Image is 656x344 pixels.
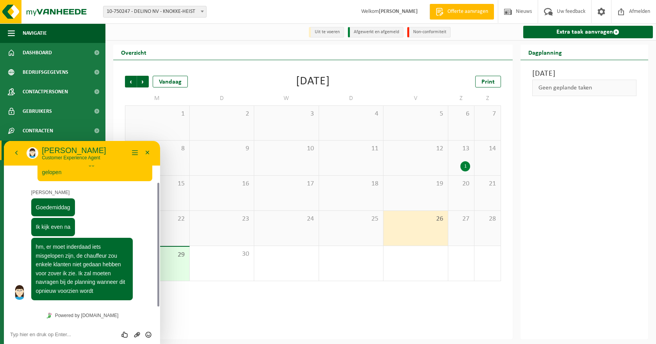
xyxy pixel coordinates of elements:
button: Emoji invoeren [139,190,150,198]
span: 13 [452,144,470,153]
span: 21 [478,180,496,188]
div: Vandaag [153,76,188,87]
span: 11 [323,144,380,153]
h3: [DATE] [532,68,637,80]
span: 25 [323,215,380,223]
span: Offerte aanvragen [446,8,490,16]
span: 5 [387,110,444,118]
span: Bedrijfsgegevens [23,62,68,82]
button: Upload bestand [127,190,139,198]
span: 9 [194,144,250,153]
span: 30 [194,250,250,258]
span: 18 [323,180,380,188]
td: D [190,91,255,105]
span: 1 [129,110,185,118]
div: Geen geplande taken [532,80,637,96]
span: Vorige [125,76,137,87]
span: 7 [478,110,496,118]
p: [PERSON_NAME] [27,48,148,55]
h2: Dagplanning [521,45,570,60]
img: Profielafbeelding agent [8,144,23,159]
li: Non-conformiteit [407,27,451,37]
span: Contracten [23,121,53,141]
td: M [125,91,190,105]
span: 24 [258,215,315,223]
span: Gebruikers [23,102,52,121]
span: Navigatie [23,23,47,43]
span: 14 [478,144,496,153]
a: Print [475,76,501,87]
div: Group of buttons [116,190,150,198]
span: 12 [387,144,444,153]
span: 20 [452,180,470,188]
span: 28 [478,215,496,223]
div: Beoordeel deze chat [116,190,128,198]
span: 23 [194,215,250,223]
span: 10 [258,144,315,153]
img: Tawky_16x16.svg [43,172,48,177]
span: Kalender [23,141,47,160]
span: 4 [323,110,380,118]
span: 3 [258,110,315,118]
span: 2 [194,110,250,118]
span: Contactpersonen [23,82,68,102]
span: 26 [387,215,444,223]
a: Powered by [DOMAIN_NAME] [39,169,117,180]
span: Dashboard [23,43,52,62]
td: V [383,91,448,105]
span: 27 [452,215,470,223]
td: Z [448,91,474,105]
h2: Overzicht [113,45,154,60]
div: 1 [460,161,470,171]
td: W [254,91,319,105]
iframe: chat widget [4,141,160,344]
span: 16 [194,180,250,188]
span: 10-750247 - DELINO NV - KNOKKE-HEIST [103,6,206,17]
span: 19 [387,180,444,188]
li: Afgewerkt en afgemeld [348,27,403,37]
span: Goedemiddag [32,63,66,70]
span: hm, er moet inderdaad iets misgelopen zijn, de chauffeur zou enkele klanten niet gedaan hebben vo... [32,103,121,153]
span: 17 [258,180,315,188]
span: Print [481,79,495,85]
td: Z [474,91,501,105]
span: Volgende [137,76,149,87]
strong: [PERSON_NAME] [379,9,418,14]
a: Offerte aanvragen [430,4,494,20]
td: D [319,91,384,105]
div: [DATE] [296,76,330,87]
li: Uit te voeren [309,27,344,37]
a: Extra taak aanvragen [523,26,653,38]
span: 10-750247 - DELINO NV - KNOKKE-HEIST [103,6,207,18]
span: 6 [452,110,470,118]
span: Ik kijk even na [32,83,67,89]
